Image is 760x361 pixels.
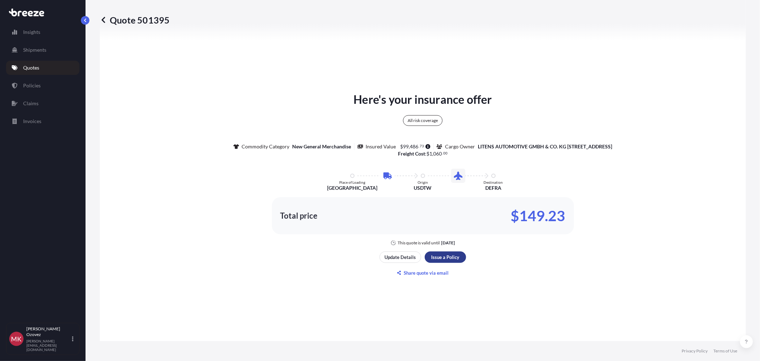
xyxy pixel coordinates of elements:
[6,114,79,128] a: Invoices
[433,151,442,156] span: 060
[403,144,409,149] span: 99
[403,115,443,126] div: All risk coverage
[23,100,38,107] p: Claims
[280,212,318,219] p: Total price
[414,184,432,192] p: USDTW
[26,339,71,352] p: [PERSON_NAME][EMAIL_ADDRESS][DOMAIN_NAME]
[713,348,737,354] a: Terms of Use
[410,144,419,149] span: 486
[419,145,420,147] span: .
[400,144,403,149] span: $
[100,14,170,26] p: Quote 501395
[398,150,448,157] p: :
[293,143,351,150] p: New General Merchandise
[431,254,460,261] p: Issue a Policy
[426,151,429,156] span: $
[484,180,503,184] p: Destination
[442,152,443,154] span: .
[11,335,22,342] span: MK
[404,269,449,276] p: Share quote via email
[327,184,377,192] p: [GEOGRAPHIC_DATA]
[485,184,501,192] p: DEFRA
[429,151,432,156] span: 1
[242,143,290,150] p: Commodity Category
[443,152,448,154] span: 00
[445,143,475,150] p: Cargo Owner
[339,180,365,184] p: Place of Loading
[398,240,440,246] p: This quote is valid until
[511,210,565,222] p: $149.23
[353,91,492,108] p: Here's your insurance offer
[385,254,416,261] p: Update Details
[379,267,466,279] button: Share quote via email
[23,118,41,125] p: Invoices
[425,251,466,263] button: Issue a Policy
[6,78,79,93] a: Policies
[398,151,425,157] b: Freight Cost
[379,251,421,263] button: Update Details
[441,240,455,246] p: [DATE]
[23,64,39,71] p: Quotes
[23,46,46,54] p: Shipments
[420,145,424,147] span: 73
[682,348,708,354] a: Privacy Policy
[23,82,41,89] p: Policies
[23,29,40,36] p: Insights
[432,151,433,156] span: ,
[6,25,79,39] a: Insights
[6,43,79,57] a: Shipments
[6,61,79,75] a: Quotes
[478,143,612,150] p: LITENS AUTOMOTIVE GMBH & CO. KG [STREET_ADDRESS]
[409,144,410,149] span: ,
[6,96,79,111] a: Claims
[418,180,428,184] p: Origin
[366,143,396,150] p: Insured Value
[26,326,71,337] p: [PERSON_NAME] Ozovez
